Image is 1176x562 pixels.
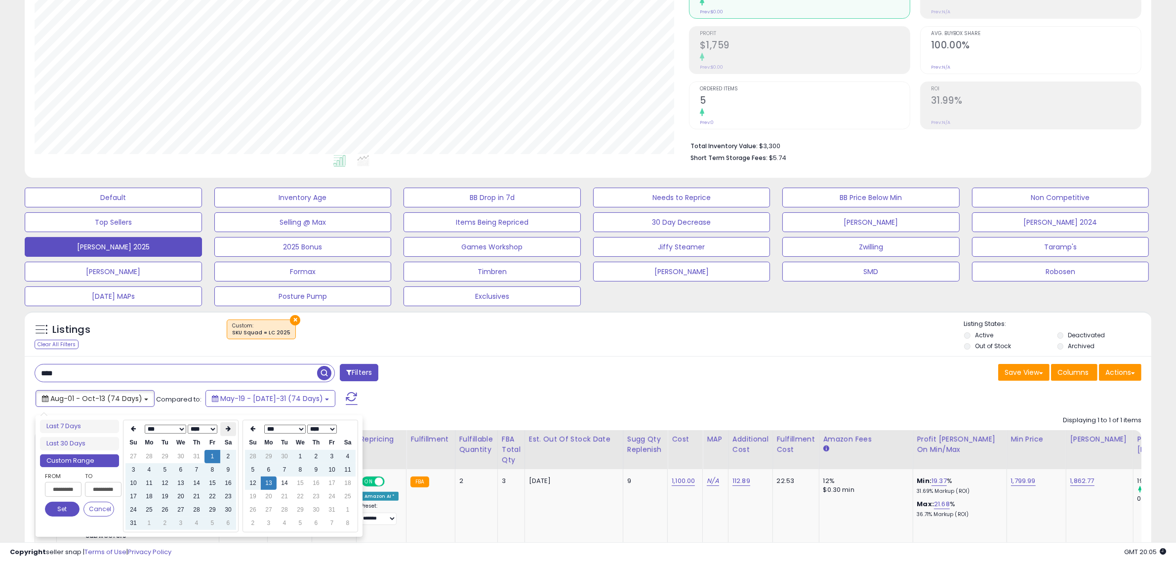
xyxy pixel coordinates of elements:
label: Active [975,331,993,339]
th: Th [308,436,324,449]
td: 4 [141,463,157,477]
td: 25 [340,490,356,503]
td: 3 [173,517,189,530]
td: 2 [245,517,261,530]
h5: Listings [52,323,90,337]
div: Displaying 1 to 1 of 1 items [1063,416,1141,425]
div: 22.53 [777,477,811,485]
label: Deactivated [1068,331,1105,339]
th: Sa [340,436,356,449]
a: 1,100.00 [672,476,695,486]
td: 1 [340,503,356,517]
td: 13 [261,477,277,490]
th: Su [245,436,261,449]
td: 30 [277,450,292,463]
button: Zwilling [782,237,960,257]
button: [PERSON_NAME] [782,212,960,232]
td: 6 [173,463,189,477]
small: Amazon Fees. [823,444,829,453]
td: 1 [141,517,157,530]
button: 2025 Bonus [214,237,392,257]
td: 6 [308,517,324,530]
td: 29 [204,503,220,517]
th: Fr [324,436,340,449]
td: 10 [324,463,340,477]
p: 31.69% Markup (ROI) [917,488,999,495]
li: Custom Range [40,454,119,468]
td: 30 [220,503,236,517]
div: SKU Squad = LC 2025 [232,329,290,336]
button: Aug-01 - Oct-13 (74 Days) [36,390,155,407]
button: May-19 - [DATE]-31 (74 Days) [205,390,335,407]
button: Jiffy Steamer [593,237,770,257]
td: 10 [125,477,141,490]
td: 4 [277,517,292,530]
span: May-19 - [DATE]-31 (74 Days) [220,394,323,403]
a: N/A [707,476,719,486]
td: 29 [157,450,173,463]
div: seller snap | | [10,548,171,557]
td: 27 [261,503,277,517]
th: Sa [220,436,236,449]
small: Prev: N/A [931,64,950,70]
td: 8 [204,463,220,477]
div: $0.30 min [823,485,905,494]
td: 12 [245,477,261,490]
div: Fulfillment Cost [777,434,815,455]
small: Prev: N/A [931,9,950,15]
button: SMD [782,262,960,281]
td: 22 [204,490,220,503]
td: 1 [292,450,308,463]
th: Tu [157,436,173,449]
p: [DATE] [529,477,615,485]
button: Exclusives [404,286,581,306]
td: 28 [141,450,157,463]
button: [PERSON_NAME] [25,262,202,281]
td: 21 [277,490,292,503]
li: Last 30 Days [40,437,119,450]
small: Prev: $0.00 [700,9,723,15]
th: We [173,436,189,449]
b: Min: [917,476,932,485]
div: Preset: [361,503,399,525]
button: Default [25,188,202,207]
div: MAP [707,434,724,444]
span: Aug-01 - Oct-13 (74 Days) [50,394,142,403]
td: 8 [292,463,308,477]
td: 23 [220,490,236,503]
th: We [292,436,308,449]
span: Compared to: [156,395,202,404]
span: ROI [931,86,1141,92]
a: 19.37 [932,476,947,486]
button: Top Sellers [25,212,202,232]
h2: 5 [700,95,910,108]
button: Save View [998,364,1050,381]
button: Actions [1099,364,1141,381]
div: 9 [627,477,660,485]
td: 24 [324,490,340,503]
td: 31 [125,517,141,530]
a: Privacy Policy [128,547,171,557]
th: Mo [261,436,277,449]
td: 26 [245,503,261,517]
td: 27 [125,450,141,463]
small: Prev: 0 [700,120,714,125]
div: Amazon AI * [361,492,399,501]
td: 9 [220,463,236,477]
span: Ordered Items [700,86,910,92]
div: Sugg Qty Replenish [627,434,664,455]
th: Mo [141,436,157,449]
div: [PERSON_NAME] [1070,434,1129,444]
th: Th [189,436,204,449]
div: % [917,477,999,495]
td: 1 [204,450,220,463]
div: % [917,500,999,518]
li: $3,300 [690,139,1134,151]
td: 18 [340,477,356,490]
p: Listing States: [964,320,1151,329]
a: Terms of Use [84,547,126,557]
button: [PERSON_NAME] 2024 [972,212,1149,232]
td: 4 [189,517,204,530]
small: FBA [410,477,429,487]
a: 112.89 [732,476,750,486]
